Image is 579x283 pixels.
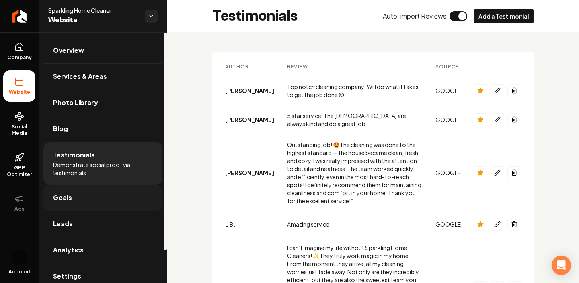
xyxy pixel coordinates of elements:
[4,54,35,61] span: Company
[53,245,84,255] span: Analytics
[429,58,467,76] th: Source
[48,14,138,26] span: Website
[53,98,98,107] span: Photo Library
[43,37,162,63] a: Overview
[281,58,429,76] th: Review
[43,116,162,142] a: Blog
[435,220,461,228] div: GOOGLE
[3,187,35,219] button: Ads
[53,150,95,160] span: Testimonials
[48,6,138,14] span: Sparkling Home Cleaner
[11,249,27,265] button: Open user button
[435,116,461,124] div: GOOGLE
[3,165,35,178] span: GBP Optimizer
[53,124,68,134] span: Blog
[225,169,274,177] div: [PERSON_NAME]
[11,249,27,265] img: Ari Herberman
[219,58,281,76] th: Author
[552,256,571,275] div: Open Intercom Messenger
[383,11,446,21] span: Auto-import Reviews
[8,269,31,275] span: Account
[287,220,423,228] div: Amazing service
[287,112,423,128] div: 5 star service! The [DEMOGRAPHIC_DATA] are always kind and do a great job.
[43,185,162,211] a: Goals
[3,36,35,67] a: Company
[3,146,35,184] a: GBP Optimizer
[53,72,107,81] span: Services & Areas
[225,116,274,124] div: [PERSON_NAME]
[3,124,35,136] span: Social Media
[435,87,461,95] div: GOOGLE
[53,45,84,55] span: Overview
[6,89,33,95] span: Website
[225,87,274,95] div: [PERSON_NAME]
[474,9,534,23] button: Add a Testimonial
[12,10,27,23] img: Rebolt Logo
[3,105,35,143] a: Social Media
[53,271,81,281] span: Settings
[53,219,73,229] span: Leads
[53,193,72,202] span: Goals
[287,140,423,205] div: Outstanding job! 🤩The cleaning was done to the highest standard — the house became clean, fresh, ...
[435,169,461,177] div: GOOGLE
[43,237,162,263] a: Analytics
[43,90,162,116] a: Photo Library
[11,206,28,212] span: Ads
[225,220,274,228] div: L B.
[287,83,423,99] div: Top notch cleaning company! Will do what it takes to get the job done 😊
[212,8,298,24] h2: Testimonials
[43,64,162,89] a: Services & Areas
[53,161,153,177] span: Demonstrate social proof via testimonials.
[43,211,162,237] a: Leads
